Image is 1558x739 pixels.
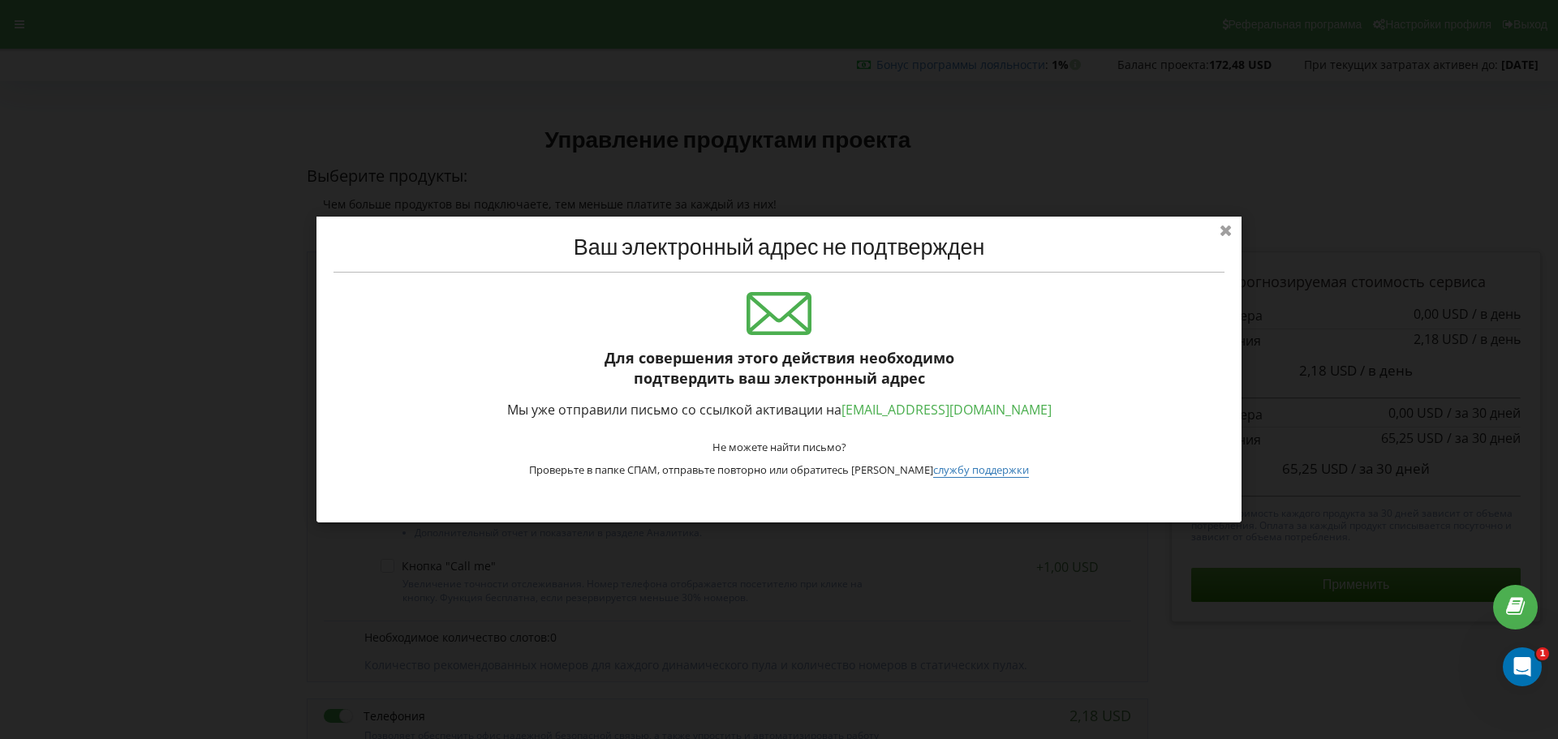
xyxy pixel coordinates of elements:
[933,462,1029,478] span: службу поддержки
[334,462,1224,477] div: Проверьте в папке СПАМ, отправьте повторно или обратитесь [PERSON_NAME]
[334,440,1224,454] div: Не можете найти письмо?
[1503,647,1542,686] iframe: Intercom live chat
[1536,647,1549,660] span: 1
[584,348,974,389] div: Для совершения этого действия необходимо подтвердить ваш электронный адрес
[334,234,1224,273] h2: Ваш электронный адрес не подтвержден
[841,401,1052,419] span: [EMAIL_ADDRESS][DOMAIN_NAME]
[334,401,1224,419] div: Мы уже отправили письмо со ссылкой активации на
